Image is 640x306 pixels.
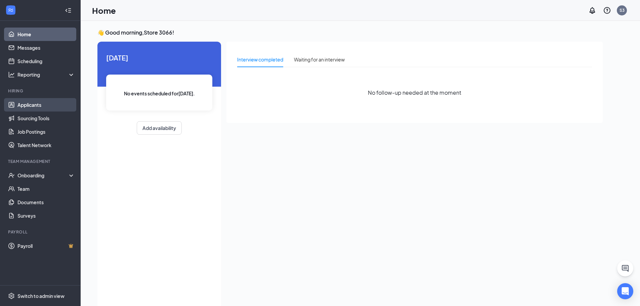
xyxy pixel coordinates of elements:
[92,5,116,16] h1: Home
[17,195,75,209] a: Documents
[17,112,75,125] a: Sourcing Tools
[17,98,75,112] a: Applicants
[8,172,15,179] svg: UserCheck
[8,293,15,299] svg: Settings
[17,41,75,54] a: Messages
[17,182,75,195] a: Team
[620,7,625,13] div: S3
[106,52,212,63] span: [DATE]
[617,260,633,276] button: ChatActive
[137,121,182,135] button: Add availability
[17,54,75,68] a: Scheduling
[294,56,345,63] div: Waiting for an interview
[17,172,69,179] div: Onboarding
[7,7,14,13] svg: WorkstreamLogo
[17,239,75,253] a: PayrollCrown
[17,293,65,299] div: Switch to admin view
[588,6,596,14] svg: Notifications
[17,28,75,41] a: Home
[603,6,611,14] svg: QuestionInfo
[368,88,461,97] span: No follow-up needed at the moment
[97,29,603,36] h3: 👋 Good morning, Store 3066 !
[617,283,633,299] div: Open Intercom Messenger
[8,88,74,94] div: Hiring
[17,209,75,222] a: Surveys
[621,264,629,272] svg: ChatActive
[65,7,72,14] svg: Collapse
[17,138,75,152] a: Talent Network
[8,229,74,235] div: Payroll
[124,90,195,97] span: No events scheduled for [DATE] .
[237,56,283,63] div: Interview completed
[8,71,15,78] svg: Analysis
[17,71,75,78] div: Reporting
[17,125,75,138] a: Job Postings
[8,159,74,164] div: Team Management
